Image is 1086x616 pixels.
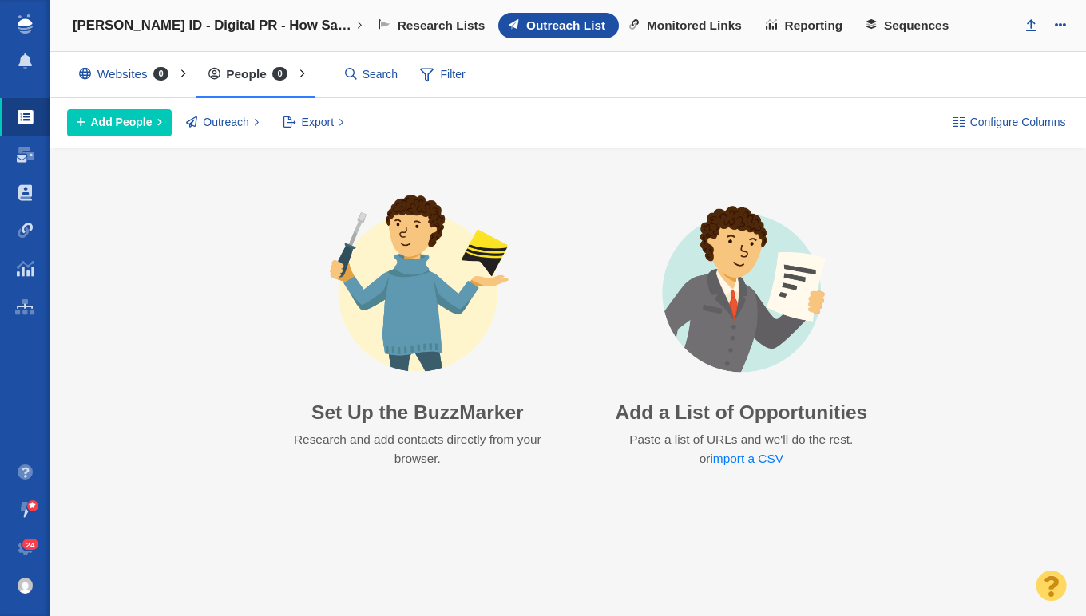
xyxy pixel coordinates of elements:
p: Research and add contacts directly from your browser. [283,430,551,469]
a: Monitored Links [619,13,755,38]
h3: Set Up the BuzzMarker [269,401,566,424]
a: Research Lists [368,13,498,38]
span: Filter [411,60,475,90]
span: 0 [153,67,169,81]
span: Outreach List [526,18,605,33]
a: Outreach List [498,13,619,38]
span: Monitored Links [647,18,742,33]
span: Add People [91,114,153,131]
span: Research Lists [398,18,486,33]
p: Paste a list of URLs and we'll do the rest. or [628,430,854,469]
img: avatar-buzzmarker-setup.png [303,192,532,389]
div: Websites [67,56,188,93]
button: Export [274,109,353,136]
span: Export [302,114,334,131]
a: Reporting [755,13,856,38]
button: Outreach [177,109,268,136]
img: avatar-import-list.png [628,192,856,389]
span: Outreach [203,114,249,131]
img: 61f477734bf3dd72b3fb3a7a83fcc915 [18,578,34,594]
span: Configure Columns [970,114,1066,131]
span: Sequences [884,18,949,33]
span: Reporting [785,18,843,33]
img: buzzstream_logo_iconsimple.png [18,14,32,34]
span: 24 [22,539,39,551]
button: Configure Columns [944,109,1075,136]
input: Search [339,61,406,89]
h4: [PERSON_NAME] ID - Digital PR - How Safe Do [DEMOGRAPHIC_DATA] Feel at Work? [73,18,352,34]
a: import a CSV [710,452,783,465]
a: Sequences [856,13,962,38]
h3: Add a List of Opportunities [615,401,867,424]
button: Add People [67,109,172,136]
